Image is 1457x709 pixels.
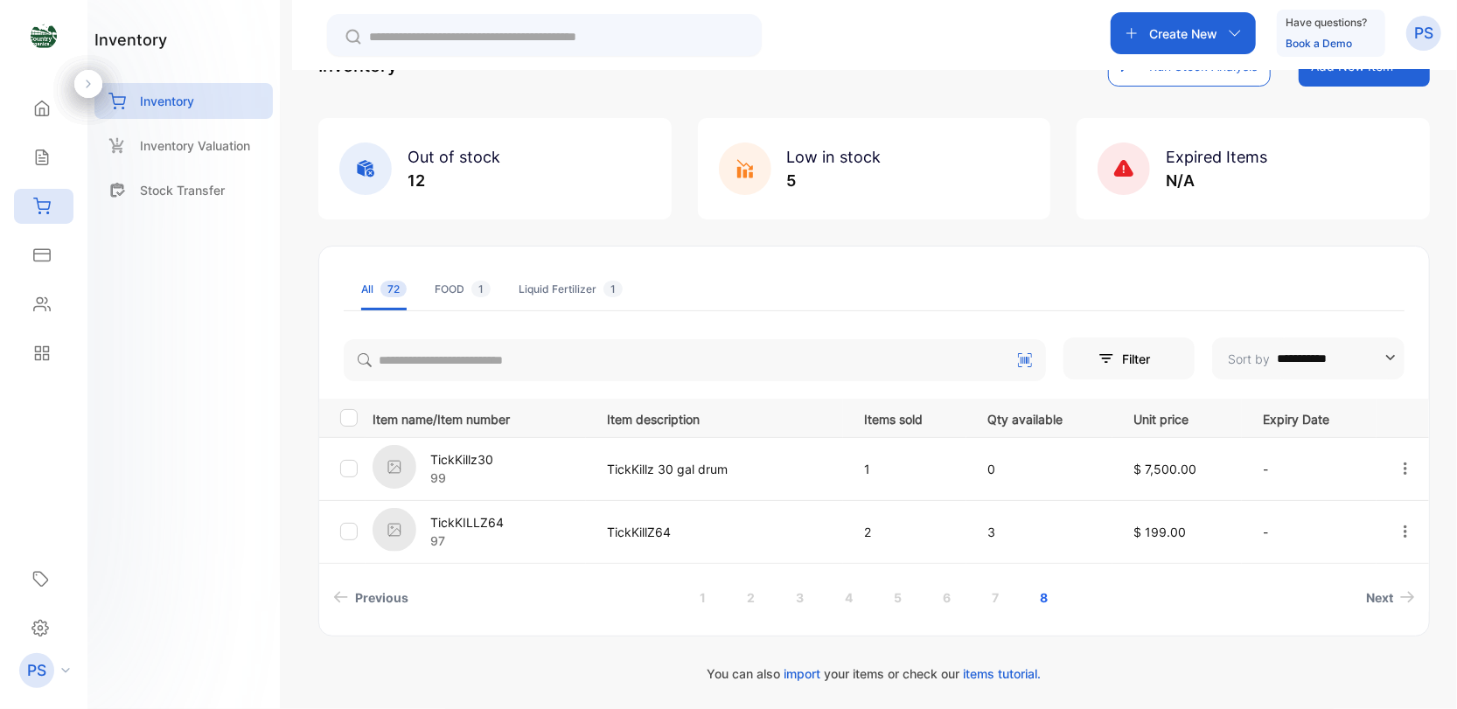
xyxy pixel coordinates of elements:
[787,169,882,192] p: 5
[361,282,407,297] div: All
[1263,523,1362,541] p: -
[318,664,1430,683] p: You can also your items or check our
[873,581,923,614] a: Page 5
[1019,581,1069,614] a: Page 8 is your current page
[1149,24,1217,43] p: Create New
[140,181,225,199] p: Stock Transfer
[987,460,1098,478] p: 0
[14,7,66,59] button: Open LiveChat chat widget
[1359,581,1422,614] a: Next page
[607,460,828,478] p: TickKillz 30 gal drum
[784,666,820,681] span: import
[519,282,623,297] div: Liquid Fertilizer
[864,407,952,428] p: Items sold
[1406,12,1441,54] button: PS
[373,508,416,552] img: item
[775,581,825,614] a: Page 3
[603,281,623,297] span: 1
[922,581,972,614] a: Page 6
[326,581,415,614] a: Previous page
[1212,337,1405,379] button: Sort by
[1111,12,1256,54] button: Create New
[1414,22,1433,45] p: PS
[987,407,1098,428] p: Qty available
[471,281,491,297] span: 1
[1286,14,1367,31] p: Have questions?
[679,581,727,614] a: Page 1
[987,523,1098,541] p: 3
[971,581,1020,614] a: Page 7
[430,450,493,469] p: TickKillz30
[963,666,1041,681] span: items tutorial.
[27,659,46,682] p: PS
[373,407,585,428] p: Item name/Item number
[726,581,776,614] a: Page 2
[1166,169,1267,192] p: N/A
[408,148,500,166] span: Out of stock
[373,445,416,489] img: item
[435,282,491,297] div: FOOD
[94,128,273,163] a: Inventory Valuation
[319,581,1429,614] ul: Pagination
[1263,460,1362,478] p: -
[824,581,874,614] a: Page 4
[408,169,500,192] p: 12
[430,513,504,532] p: TickKILLZ64
[140,92,194,110] p: Inventory
[607,407,828,428] p: Item description
[94,83,273,119] a: Inventory
[1166,148,1267,166] span: Expired Items
[1133,525,1186,539] span: $ 199.00
[94,28,167,52] h1: inventory
[430,532,504,550] p: 97
[787,148,882,166] span: Low in stock
[864,460,952,478] p: 1
[1286,37,1352,50] a: Book a Demo
[1133,462,1196,476] span: $ 7,500.00
[1366,588,1393,607] span: Next
[864,523,952,541] p: 2
[140,136,250,155] p: Inventory Valuation
[430,469,493,487] p: 99
[1133,407,1227,428] p: Unit price
[607,523,828,541] p: TickKillZ64
[380,281,407,297] span: 72
[355,588,408,607] span: Previous
[1263,407,1362,428] p: Expiry Date
[31,23,57,49] img: logo
[94,172,273,208] a: Stock Transfer
[1228,350,1270,368] p: Sort by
